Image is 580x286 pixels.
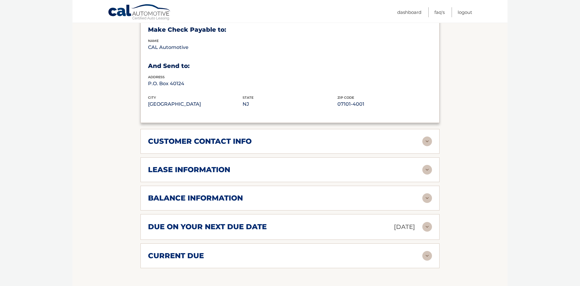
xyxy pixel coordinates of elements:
span: city [148,95,156,100]
span: name [148,39,159,43]
span: state [243,95,253,100]
h2: balance information [148,194,243,203]
img: accordion-rest.svg [422,137,432,146]
a: Cal Automotive [108,4,171,21]
span: zip code [337,95,354,100]
img: accordion-rest.svg [422,165,432,175]
img: accordion-rest.svg [422,193,432,203]
p: CAL Automotive [148,43,243,52]
a: FAQ's [434,7,445,17]
p: P.O. Box 40124 [148,79,243,88]
p: 07101-4001 [337,100,432,108]
a: Dashboard [397,7,421,17]
a: Logout [458,7,472,17]
h2: current due [148,251,204,260]
img: accordion-rest.svg [422,222,432,232]
h2: due on your next due date [148,222,267,231]
p: NJ [243,100,337,108]
h3: And Send to: [148,62,432,70]
span: address [148,75,165,79]
h2: customer contact info [148,137,252,146]
h2: lease information [148,165,230,174]
h3: Make Check Payable to: [148,26,432,34]
img: accordion-rest.svg [422,251,432,261]
p: [DATE] [394,222,415,232]
p: [GEOGRAPHIC_DATA] [148,100,243,108]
